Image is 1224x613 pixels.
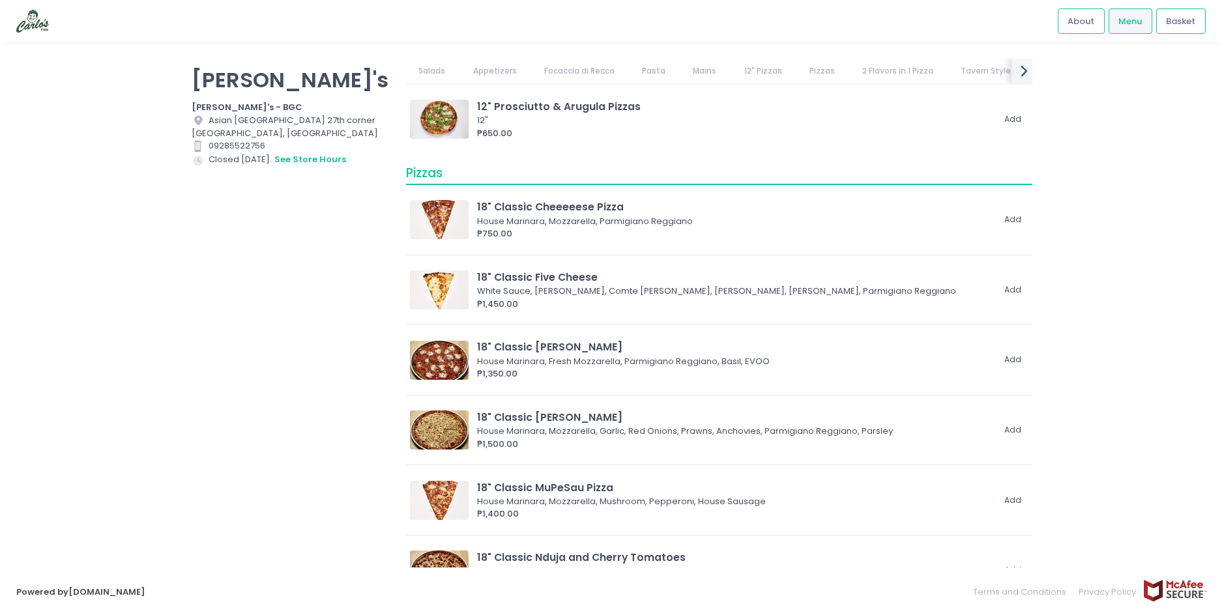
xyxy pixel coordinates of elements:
a: Pizzas [796,59,847,83]
a: Focaccia di Recco [531,59,627,83]
a: Salads [406,59,458,83]
img: mcafee-secure [1143,579,1208,602]
img: 18" Classic Nduja and Cherry Tomatoes [410,550,469,590]
img: 12" Prosciutto & Arugula Pizzas [410,100,469,139]
button: Add [997,109,1028,130]
div: 18" Classic [PERSON_NAME] [477,339,993,354]
img: 18" Classic MuPeSau Pizza [410,481,469,520]
div: House Marinara, Mozzarella, Parmigiano Reggiano [477,215,989,228]
button: Add [997,279,1028,301]
button: Add [997,420,1028,441]
button: Add [997,489,1028,511]
button: Add [997,349,1028,371]
div: ₱1,500.00 [477,438,993,451]
a: 12" Pizzas [731,59,794,83]
div: ₱1,450.00 [477,298,993,311]
a: Mains [680,59,729,83]
div: 18" Classic MuPeSau Pizza [477,480,993,495]
a: Pasta [630,59,678,83]
div: 18" Classic Five Cheese [477,270,993,285]
b: [PERSON_NAME]'s - BGC [192,101,302,113]
div: 09285522756 [192,139,390,152]
img: 18" Classic Marge [410,341,469,380]
a: About [1058,8,1105,33]
button: Add [997,209,1028,231]
span: Menu [1118,15,1142,28]
div: ₱1,350.00 [477,367,993,380]
a: Appetizers [460,59,529,83]
div: 18" Classic Nduja and Cherry Tomatoes [477,550,993,565]
div: ₱1,400.00 [477,507,993,520]
div: 18" Classic [PERSON_NAME] [477,410,993,425]
div: 12" [477,114,989,127]
span: Basket [1166,15,1195,28]
a: Privacy Policy [1073,579,1143,605]
span: About [1068,15,1094,28]
div: House Marinara, Mozzarella, Garlic, Red Onions, Prawns, Anchovies, Parmigiano Reggiano, Parsley [477,425,989,438]
div: House Marinara, Fresh Mozzarella, Parmigiano Reggiano, Basil, EVOO [477,355,989,368]
a: Menu [1109,8,1152,33]
button: see store hours [274,152,347,167]
img: 18" Classic Selena Pizza [410,410,469,449]
div: House Marinara, Mozzarella, Mushroom, Pepperoni, House Sausage [477,495,989,508]
img: 18" Classic Five Cheese [410,270,469,309]
div: ₱650.00 [477,127,993,140]
div: White Sauce, [PERSON_NAME], Comte [PERSON_NAME], [PERSON_NAME], [PERSON_NAME], Parmigiano Reggiano [477,285,989,298]
a: Powered by[DOMAIN_NAME] [16,586,145,598]
div: 12" Prosciutto & Arugula Pizzas [477,99,993,114]
img: 18" Classic Cheeeeese Pizza [410,200,469,239]
a: Tavern Style [948,59,1024,83]
div: Closed [DATE]. [192,152,390,167]
a: 2 Flavors in 1 Pizza [850,59,946,83]
img: logo [16,10,49,33]
span: Pizzas [406,164,443,182]
p: [PERSON_NAME]'s [192,67,390,93]
div: 18" Classic Cheeeeese Pizza [477,199,993,214]
div: Asian [GEOGRAPHIC_DATA] 27th corner [GEOGRAPHIC_DATA], [GEOGRAPHIC_DATA] [192,114,390,140]
button: Add [997,560,1028,581]
div: House Marinara, Nduja, Cherry Tomatoes, Garlic, Basil, Parmigiano Reggiano [477,565,989,578]
div: ₱750.00 [477,227,993,240]
a: Terms and Conditions [973,579,1073,605]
